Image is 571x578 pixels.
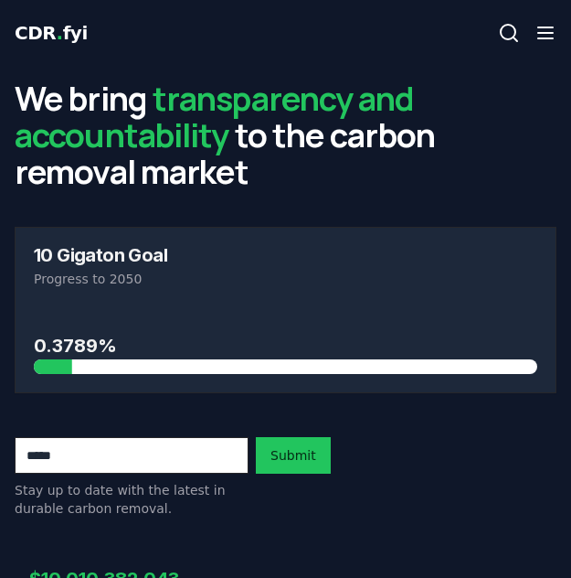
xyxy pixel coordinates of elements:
[15,80,556,190] h2: We bring to the carbon removal market
[34,332,537,359] h3: 0.3789%
[15,22,88,44] span: CDR fyi
[256,437,331,474] button: Submit
[15,76,415,157] span: transparency and accountability
[15,481,248,518] p: Stay up to date with the latest in durable carbon removal.
[34,246,537,264] h3: 10 Gigaton Goal
[15,20,88,46] a: CDR.fyi
[34,270,537,288] p: Progress to 2050
[57,22,63,44] span: .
